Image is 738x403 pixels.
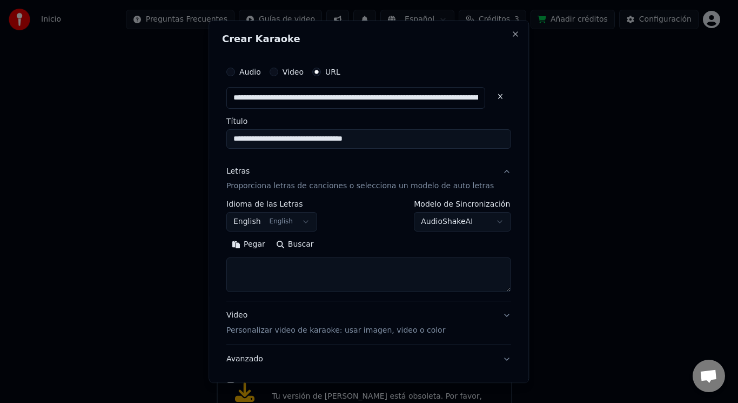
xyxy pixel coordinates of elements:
[239,68,261,75] label: Audio
[226,200,511,301] div: LetrasProporciona letras de canciones o selecciona un modelo de auto letras
[226,117,511,124] label: Título
[226,345,511,373] button: Avanzado
[226,325,445,336] p: Personalizar video de karaoke: usar imagen, video o color
[271,236,319,253] button: Buscar
[222,34,515,43] h2: Crear Karaoke
[226,200,317,208] label: Idioma de las Letras
[226,181,494,191] p: Proporciona letras de canciones o selecciona un modelo de auto letras
[226,310,445,336] div: Video
[226,166,250,176] div: Letras
[414,200,512,208] label: Modelo de Sincronización
[226,157,511,200] button: LetrasProporciona letras de canciones o selecciona un modelo de auto letras
[226,301,511,345] button: VideoPersonalizar video de karaoke: usar imagen, video o color
[226,236,271,253] button: Pegar
[325,68,340,75] label: URL
[283,68,304,75] label: Video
